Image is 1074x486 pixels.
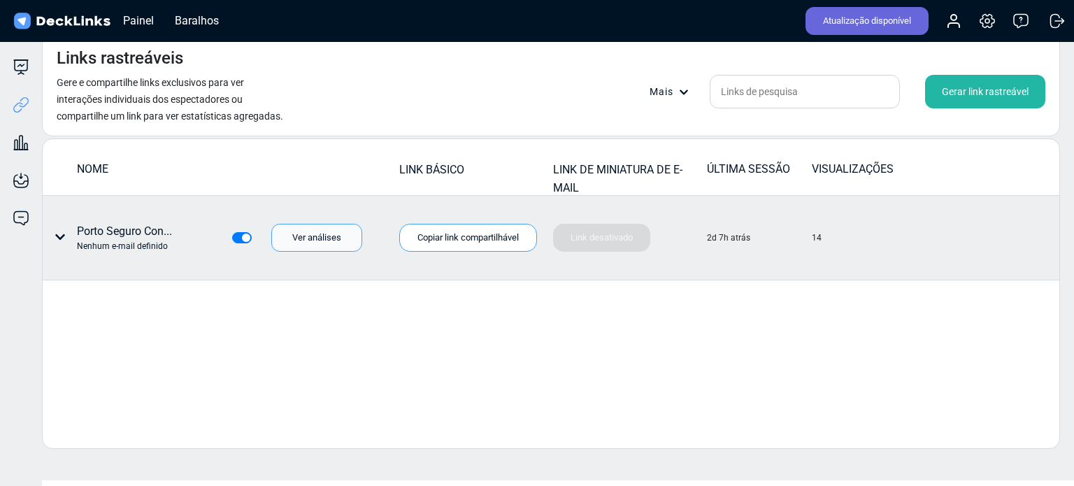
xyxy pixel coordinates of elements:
[823,15,911,26] font: Atualização disponível
[417,232,519,243] font: Copiar link compartilhável
[399,163,464,176] font: LINK BÁSICO
[553,163,682,194] font: LINK DE MINIATURA DE E-MAIL
[942,86,1029,97] font: Gerar link rastreável
[175,14,219,27] font: Baralhos
[77,162,108,176] font: NOME
[77,241,168,251] font: Nenhum e-mail definido
[707,162,790,176] font: ÚLTIMA SESSÃO
[707,233,750,243] font: 2d 7h atrás
[77,224,172,238] font: Porto Seguro Con...
[812,233,822,243] font: 14
[57,77,283,122] font: Gere e compartilhe links exclusivos para ver interações individuais dos espectadores ou compartil...
[812,162,894,176] font: VISUALIZAÇÕES
[11,11,113,31] img: Links de convés
[123,14,154,27] font: Painel
[710,75,900,108] input: Links de pesquisa
[650,86,673,97] font: Mais
[292,232,341,243] font: Ver análises
[57,48,183,68] font: Links rastreáveis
